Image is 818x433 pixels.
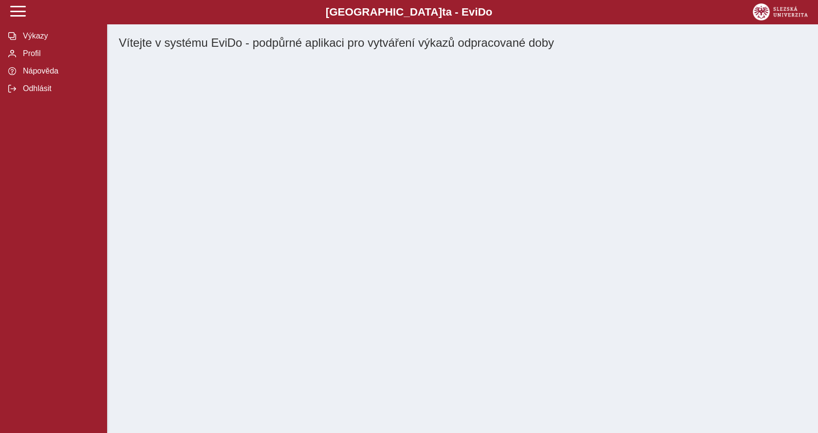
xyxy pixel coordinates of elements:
span: t [442,6,446,18]
span: Profil [20,49,99,58]
span: Výkazy [20,32,99,40]
span: Nápověda [20,67,99,75]
img: logo_web_su.png [753,3,808,20]
b: [GEOGRAPHIC_DATA] a - Evi [29,6,789,19]
span: o [486,6,493,18]
span: Odhlásit [20,84,99,93]
h1: Vítejte v systému EviDo - podpůrné aplikaci pro vytváření výkazů odpracované doby [119,36,806,50]
span: D [478,6,485,18]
